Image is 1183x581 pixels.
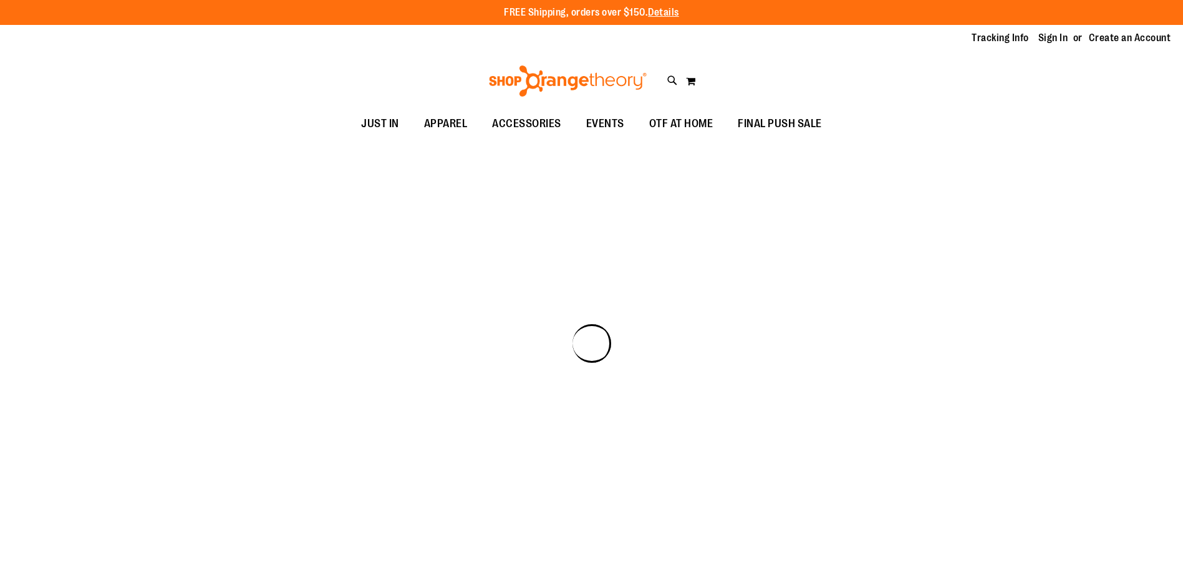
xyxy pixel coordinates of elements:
span: ACCESSORIES [492,110,561,138]
a: Create an Account [1089,31,1171,45]
span: APPAREL [424,110,468,138]
a: EVENTS [574,110,637,138]
p: FREE Shipping, orders over $150. [504,6,679,20]
span: FINAL PUSH SALE [738,110,822,138]
a: APPAREL [412,110,480,138]
img: Shop Orangetheory [487,65,649,97]
a: FINAL PUSH SALE [725,110,834,138]
a: Sign In [1038,31,1068,45]
a: ACCESSORIES [480,110,574,138]
a: Details [648,7,679,18]
a: JUST IN [349,110,412,138]
a: OTF AT HOME [637,110,726,138]
a: Tracking Info [972,31,1029,45]
span: EVENTS [586,110,624,138]
span: OTF AT HOME [649,110,713,138]
span: JUST IN [361,110,399,138]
